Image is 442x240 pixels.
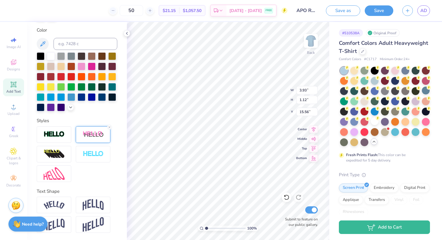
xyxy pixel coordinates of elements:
[83,217,104,232] img: Rise
[229,8,262,14] span: [DATE] - [DATE]
[296,127,307,131] span: Center
[346,152,378,157] strong: Fresh Prints Flash:
[400,183,429,192] div: Digital Print
[44,219,65,230] img: Flag
[3,156,24,165] span: Clipart & logos
[44,131,65,138] img: Stroke
[83,131,104,138] img: Shadow
[37,27,117,34] div: Color
[44,167,65,180] img: Free Distort
[183,8,201,14] span: $1,057.50
[339,208,368,217] div: Rhinestones
[339,39,428,55] span: Comfort Colors Adult Heavyweight T-Shirt
[6,183,21,188] span: Decorate
[339,171,430,178] div: Print Type
[9,134,18,138] span: Greek
[370,183,398,192] div: Embroidery
[339,220,430,234] button: Add to Cart
[326,5,360,16] button: Save as
[292,5,321,17] input: Untitled Design
[282,217,318,227] label: Submit to feature on our public gallery.
[380,57,410,62] span: Minimum Order: 24 +
[44,149,65,159] img: 3d Illusion
[247,226,257,231] span: 100 %
[37,117,117,124] div: Styles
[296,146,307,151] span: Top
[7,45,21,49] span: Image AI
[22,221,44,227] strong: Need help?
[305,35,317,47] img: Back
[365,5,393,16] button: Save
[296,156,307,160] span: Bottom
[296,137,307,141] span: Middle
[366,29,400,37] div: Original Proof
[44,201,65,209] img: Arc
[266,8,272,13] span: FREE
[339,195,363,205] div: Applique
[37,188,117,195] div: Text Shape
[8,111,20,116] span: Upload
[307,50,315,55] div: Back
[391,195,407,205] div: Vinyl
[6,89,21,94] span: Add Text
[120,5,143,16] input: – –
[54,38,117,50] input: e.g. 7428 c
[409,195,423,205] div: Foil
[346,152,420,163] div: This color can be expedited for 5 day delivery.
[83,151,104,158] img: Negative Space
[83,199,104,211] img: Arch
[365,195,389,205] div: Transfers
[420,7,427,14] span: AD
[339,29,363,37] div: # 510538A
[417,5,430,16] a: AD
[339,57,361,62] span: Comfort Colors
[7,67,20,72] span: Designs
[364,57,377,62] span: # C1717
[163,8,176,14] span: $21.15
[339,183,368,192] div: Screen Print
